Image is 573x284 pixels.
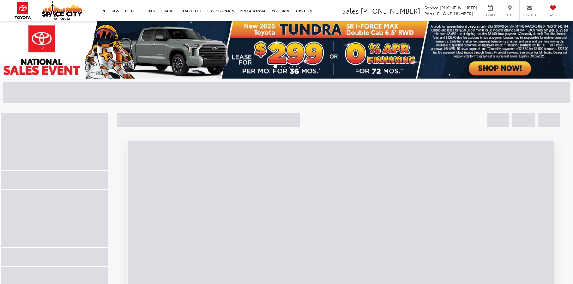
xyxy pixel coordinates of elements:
[342,6,359,15] span: Sales
[546,13,559,17] span: Saved
[503,13,516,17] span: Map
[42,1,82,20] img: Space City Toyota
[523,13,536,17] span: Contact
[424,5,439,11] span: Service
[440,5,477,11] span: [PHONE_NUMBER]
[361,6,420,15] span: [PHONE_NUMBER]
[483,13,497,17] span: Service
[436,11,473,17] span: [PHONE_NUMBER]
[424,11,434,17] span: Parts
